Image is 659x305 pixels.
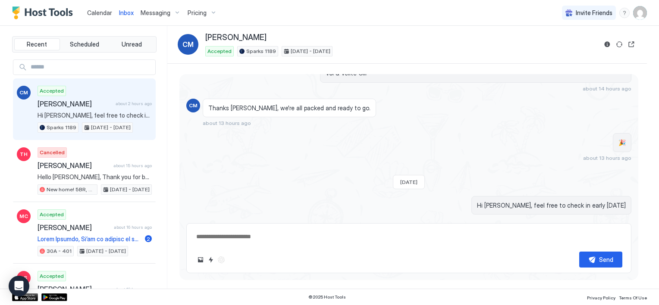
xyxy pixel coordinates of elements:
[619,293,647,302] a: Terms Of Use
[87,9,112,16] span: Calendar
[38,235,141,243] span: Lorem Ipsumdo, Si’am co adipisc el sedd eiu! Temp’i utlaboreet dol’ma aliq eni admi veni: 🔑 Quis ...
[70,40,99,48] span: Scheduled
[47,247,72,255] span: 30A - 401
[195,255,206,265] button: Upload image
[12,6,77,19] a: Host Tools Logo
[291,47,330,55] span: [DATE] - [DATE]
[20,150,28,158] span: TH
[189,102,198,109] span: CM
[40,272,64,280] span: Accepted
[602,39,612,50] button: Reservation information
[619,8,630,18] div: menu
[116,101,152,106] span: about 2 hours ago
[114,286,152,292] span: about 16 hours ago
[47,186,95,193] span: New home! 5BR, Beach Views, Game RM, 14ppl, 85inTV
[38,173,152,181] span: Hello [PERSON_NAME], Thank you for booking with us. In preparation for your stay from [DATE] to [...
[113,163,152,168] span: about 15 hours ago
[9,276,29,296] div: Open Intercom Messenger
[308,294,346,300] span: © 2025 Host Tools
[122,40,142,48] span: Unread
[587,293,615,302] a: Privacy Policy
[40,87,64,95] span: Accepted
[614,39,624,50] button: Sync reservation
[27,60,155,75] input: Input Field
[246,47,276,55] span: Sparks 1189
[119,9,134,16] span: Inbox
[633,6,647,20] div: User profile
[38,285,110,293] span: [PERSON_NAME]
[62,38,107,50] button: Scheduled
[207,47,232,55] span: Accepted
[114,224,152,230] span: about 16 hours ago
[27,40,47,48] span: Recent
[583,85,631,92] span: about 14 hours ago
[40,149,65,156] span: Cancelled
[20,274,27,282] span: AS
[19,212,28,220] span: MC
[400,179,417,185] span: [DATE]
[618,139,626,146] span: 🎉
[587,295,615,300] span: Privacy Policy
[38,223,110,232] span: [PERSON_NAME]
[188,9,207,17] span: Pricing
[47,124,76,131] span: Sparks 1189
[599,255,613,264] div: Send
[583,155,631,161] span: about 13 hours ago
[19,89,28,96] span: CM
[12,36,157,53] div: tab-group
[203,120,251,126] span: about 13 hours ago
[477,202,626,209] span: Hi [PERSON_NAME], feel free to check in early [DATE]
[12,293,38,301] a: App Store
[109,38,154,50] button: Unread
[91,124,131,131] span: [DATE] - [DATE]
[110,186,150,193] span: [DATE] - [DATE]
[41,293,67,301] a: Google Play Store
[619,295,647,300] span: Terms Of Use
[206,255,216,265] button: Quick reply
[626,39,637,50] button: Open reservation
[147,236,150,242] span: 2
[14,38,60,50] button: Recent
[38,100,112,108] span: [PERSON_NAME]
[182,39,194,50] span: CM
[205,33,267,43] span: [PERSON_NAME]
[38,161,110,170] span: [PERSON_NAME]
[86,247,126,255] span: [DATE] - [DATE]
[87,8,112,17] a: Calendar
[141,9,170,17] span: Messaging
[119,8,134,17] a: Inbox
[40,211,64,218] span: Accepted
[579,252,622,268] button: Send
[208,104,370,112] span: Thanks [PERSON_NAME], we're all packed and ready to go.
[576,9,612,17] span: Invite Friends
[38,112,152,119] span: Hi [PERSON_NAME], feel free to check in early [DATE]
